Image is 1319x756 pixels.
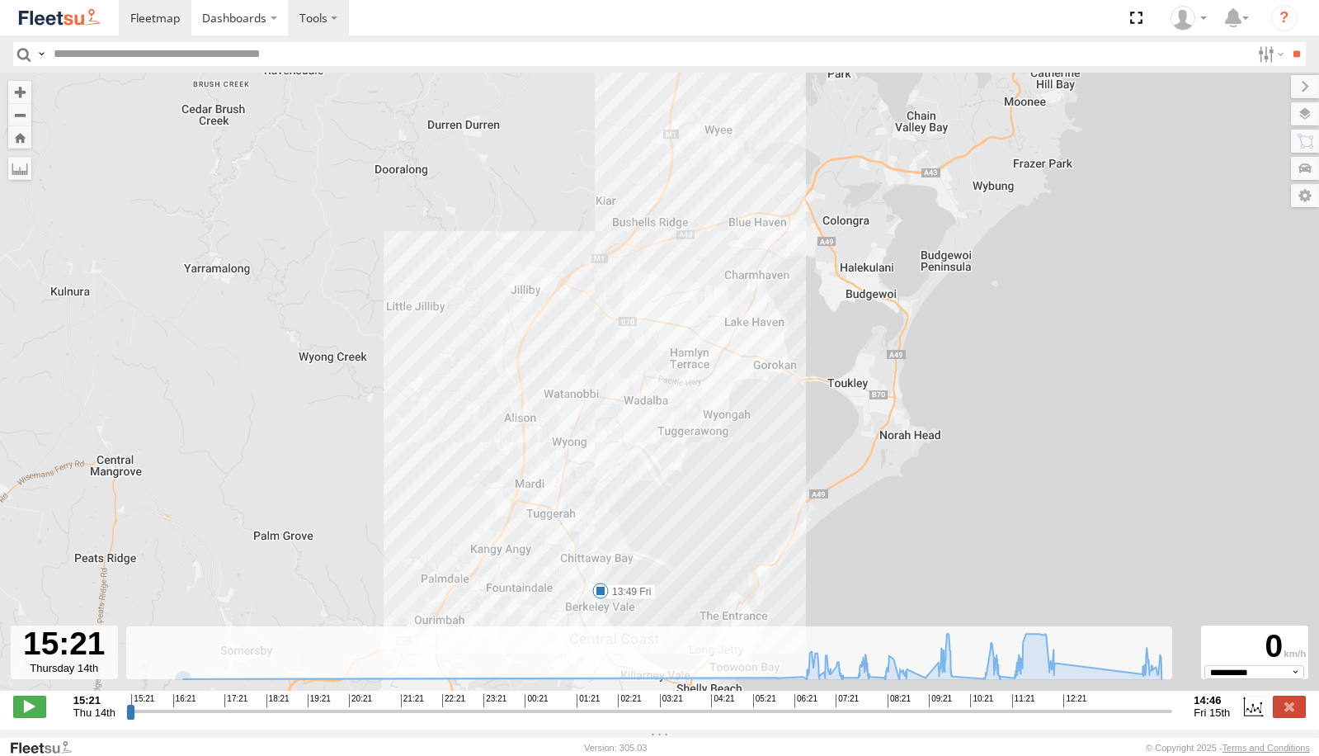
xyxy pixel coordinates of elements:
span: 20:21 [349,694,372,707]
div: James Cullen [1165,6,1213,31]
label: Search Query [35,42,48,66]
button: Zoom out [8,103,31,126]
span: 06:21 [794,694,817,707]
button: Zoom Home [8,126,31,149]
span: 02:21 [618,694,641,707]
label: Close [1273,696,1306,717]
div: 0 [1204,628,1306,665]
label: Measure [8,157,31,180]
span: 04:21 [711,694,734,707]
button: Zoom in [8,81,31,103]
span: 22:21 [442,694,465,707]
span: Fri 15th Aug 2025 [1194,706,1230,719]
strong: 14:46 [1194,694,1230,706]
span: 17:21 [224,694,247,707]
span: Thu 14th Aug 2025 [73,706,115,719]
i: ? [1271,5,1298,31]
span: 18:21 [266,694,290,707]
strong: 15:21 [73,694,115,706]
span: 03:21 [660,694,683,707]
label: Search Filter Options [1251,42,1287,66]
span: 08:21 [888,694,911,707]
a: Terms and Conditions [1222,743,1310,753]
label: 13:49 Fri [601,584,656,599]
img: fleetsu-logo-horizontal.svg [16,7,102,29]
span: 15:21 [131,694,154,707]
div: © Copyright 2025 - [1146,743,1310,753]
span: 11:21 [1012,694,1035,707]
label: Map Settings [1291,184,1319,207]
span: 21:21 [401,694,424,707]
label: Play/Stop [13,696,46,717]
span: 10:21 [970,694,993,707]
span: 23:21 [483,694,506,707]
a: Visit our Website [9,739,85,756]
span: 12:21 [1063,694,1086,707]
span: 00:21 [525,694,548,707]
span: 19:21 [308,694,331,707]
span: 07:21 [836,694,859,707]
span: 16:21 [173,694,196,707]
span: 09:21 [929,694,952,707]
span: 05:21 [753,694,776,707]
span: 01:21 [577,694,600,707]
div: Version: 305.03 [584,743,647,753]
